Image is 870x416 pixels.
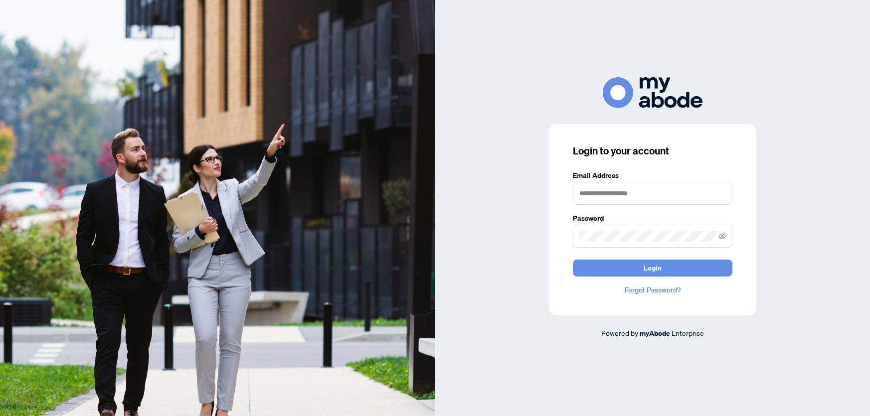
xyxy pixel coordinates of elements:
label: Password [573,213,732,224]
a: Forgot Password? [573,284,732,295]
h3: Login to your account [573,144,732,158]
span: Login [644,260,662,276]
span: Enterprise [672,328,704,337]
label: Email Address [573,170,732,181]
img: ma-logo [603,77,702,108]
span: Powered by [601,328,638,337]
button: Login [573,260,732,277]
a: myAbode [640,328,670,339]
span: eye-invisible [719,233,726,240]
